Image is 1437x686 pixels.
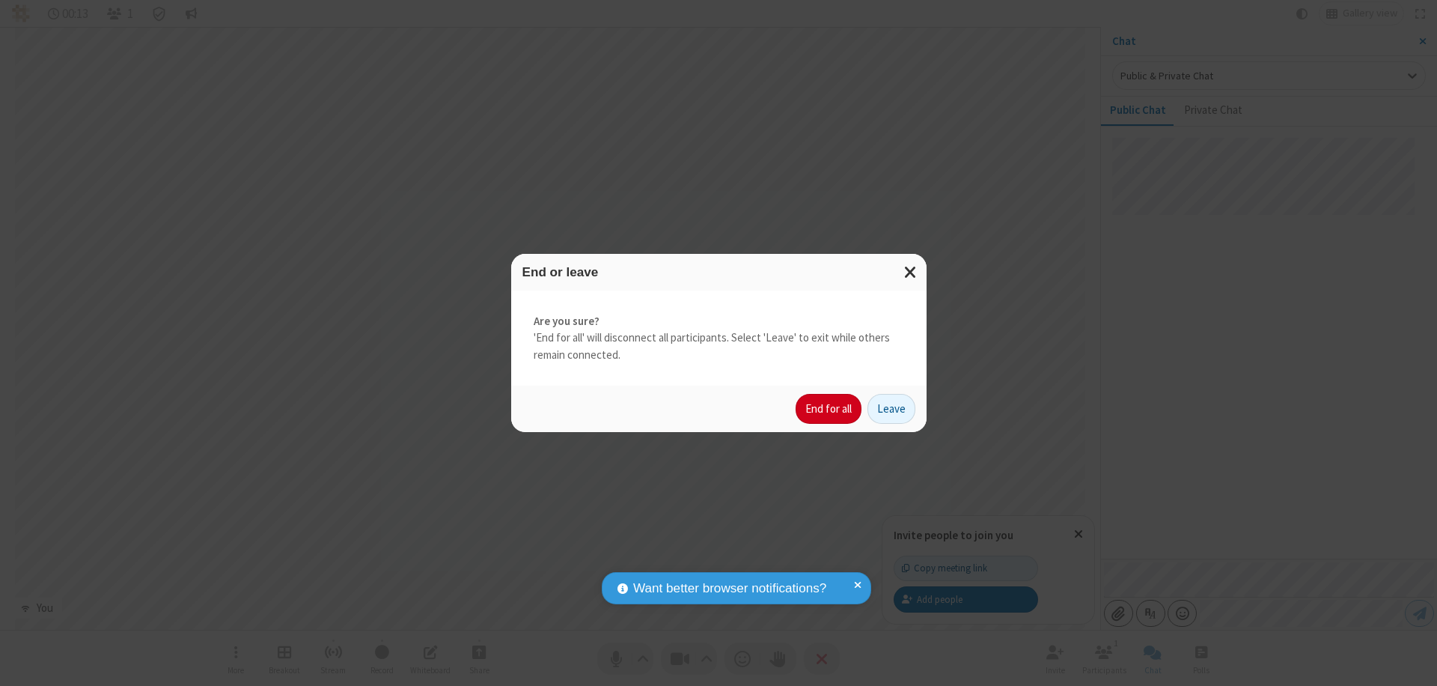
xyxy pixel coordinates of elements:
div: 'End for all' will disconnect all participants. Select 'Leave' to exit while others remain connec... [511,291,927,386]
h3: End or leave [522,265,915,279]
button: End for all [796,394,861,424]
span: Want better browser notifications? [633,579,826,598]
strong: Are you sure? [534,313,904,330]
button: Leave [867,394,915,424]
button: Close modal [895,254,927,291]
